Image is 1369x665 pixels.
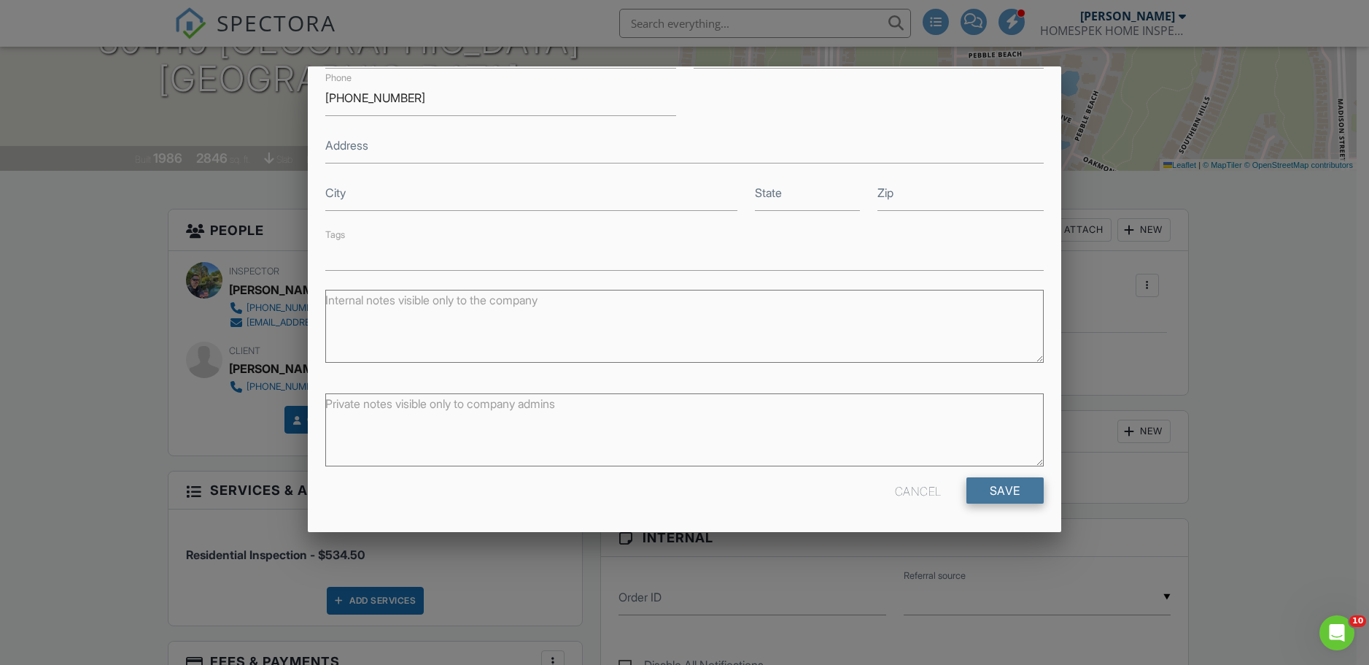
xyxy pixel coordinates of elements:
label: Phone [325,72,352,85]
div: Cancel [895,477,942,504]
span: 10 [1349,615,1366,627]
label: City [325,185,346,201]
label: Address [325,137,368,153]
label: Private notes visible only to company admins [325,396,555,412]
label: Zip [877,185,893,201]
input: Save [966,477,1044,504]
label: State [755,185,782,201]
label: Tags [325,229,345,240]
iframe: Intercom live chat [1319,615,1354,650]
label: Internal notes visible only to the company [325,292,538,308]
